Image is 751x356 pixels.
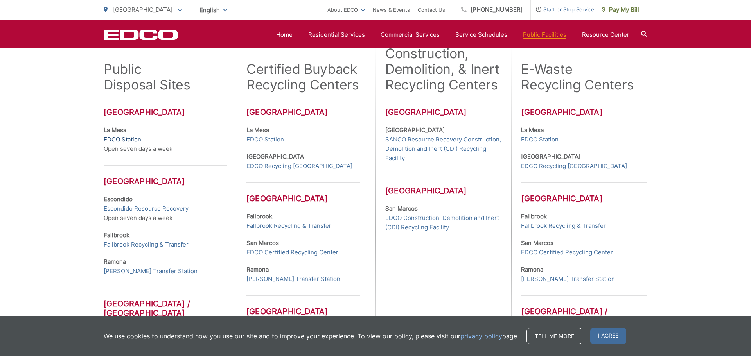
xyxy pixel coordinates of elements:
strong: Escondido [104,195,133,203]
strong: Ramona [104,258,126,265]
a: Fallbrook Recycling & Transfer [246,221,331,231]
h2: Certified Buyback Recycling Centers [246,61,360,93]
a: Residential Services [308,30,365,39]
a: EDCO Station [104,135,141,144]
strong: Ramona [246,266,269,273]
a: About EDCO [327,5,365,14]
a: privacy policy [460,331,502,341]
a: [PERSON_NAME] Transfer Station [246,274,340,284]
a: Home [276,30,293,39]
h3: [GEOGRAPHIC_DATA] [246,295,360,316]
a: Fallbrook Recycling & Transfer [521,221,606,231]
h3: [GEOGRAPHIC_DATA] [104,107,227,117]
a: [PERSON_NAME] Transfer Station [521,274,615,284]
p: Open seven days a week [104,125,227,154]
a: Service Schedules [455,30,507,39]
strong: [GEOGRAPHIC_DATA] [385,126,445,134]
h3: [GEOGRAPHIC_DATA] [246,107,360,117]
a: EDCO Station [521,135,559,144]
p: Open seven days a week [104,195,227,223]
a: Contact Us [418,5,445,14]
a: EDCO Certified Recycling Center [246,248,338,257]
span: Pay My Bill [602,5,639,14]
a: Fallbrook Recycling & Transfer [104,240,189,249]
span: [GEOGRAPHIC_DATA] [113,6,172,13]
a: EDCO Recycling [GEOGRAPHIC_DATA] [246,161,352,171]
a: News & Events [373,5,410,14]
strong: Fallbrook [521,213,547,220]
a: Resource Center [582,30,629,39]
strong: La Mesa [104,126,126,134]
h2: E-Waste Recycling Centers [521,61,634,93]
a: EDCO Construction, Demolition and Inert (CDI) Recycling Facility [385,213,501,232]
h2: Public Disposal Sites [104,61,190,93]
strong: La Mesa [246,126,269,134]
h3: [GEOGRAPHIC_DATA] [385,175,501,195]
a: EDCO Certified Recycling Center [521,248,613,257]
h3: [GEOGRAPHIC_DATA] [385,107,501,117]
strong: San Marcos [246,239,279,247]
strong: Fallbrook [246,213,272,220]
a: [PERSON_NAME] Transfer Station [104,267,198,276]
strong: La Mesa [521,126,544,134]
strong: [GEOGRAPHIC_DATA] [246,153,306,160]
a: SANCO Resource Recovery Construction, Demolition and Inert (CDI) Recycling Facility [385,135,501,163]
p: We use cookies to understand how you use our site and to improve your experience. To view our pol... [104,331,519,341]
strong: San Marcos [521,239,553,247]
a: Commercial Services [381,30,440,39]
h3: [GEOGRAPHIC_DATA] [521,107,647,117]
a: Public Facilities [523,30,566,39]
h3: [GEOGRAPHIC_DATA] / [GEOGRAPHIC_DATA] [104,288,227,318]
span: English [194,3,233,17]
h3: [GEOGRAPHIC_DATA] [104,165,227,186]
strong: Fallbrook [104,231,129,239]
a: EDCD logo. Return to the homepage. [104,29,178,40]
h3: [GEOGRAPHIC_DATA] [246,182,360,203]
span: I agree [590,328,626,344]
h3: [GEOGRAPHIC_DATA] / [GEOGRAPHIC_DATA] [521,295,647,326]
a: EDCO Station [246,135,284,144]
a: Escondido Resource Recovery [104,204,189,213]
a: EDCO Recycling [GEOGRAPHIC_DATA] [521,161,627,171]
strong: San Marcos [385,205,418,212]
h2: Construction, Demolition, & Inert Recycling Centers [385,46,501,93]
strong: Ramona [521,266,543,273]
h3: [GEOGRAPHIC_DATA] [521,182,647,203]
a: Tell me more [526,328,582,344]
strong: [GEOGRAPHIC_DATA] [521,153,580,160]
